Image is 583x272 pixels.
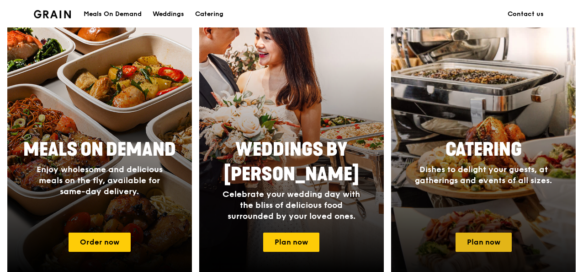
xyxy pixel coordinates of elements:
[190,0,229,28] a: Catering
[502,0,549,28] a: Contact us
[23,139,176,161] span: Meals On Demand
[37,164,163,196] span: Enjoy wholesome and delicious meals on the fly, available for same-day delivery.
[153,0,184,28] div: Weddings
[34,10,71,18] img: Grain
[223,189,360,221] span: Celebrate your wedding day with the bliss of delicious food surrounded by your loved ones.
[415,164,552,185] span: Dishes to delight your guests, at gatherings and events of all sizes.
[147,0,190,28] a: Weddings
[445,139,522,161] span: Catering
[456,233,512,252] a: Plan now
[84,0,142,28] div: Meals On Demand
[69,233,131,252] a: Order now
[224,139,359,185] span: Weddings by [PERSON_NAME]
[263,233,319,252] a: Plan now
[195,0,223,28] div: Catering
